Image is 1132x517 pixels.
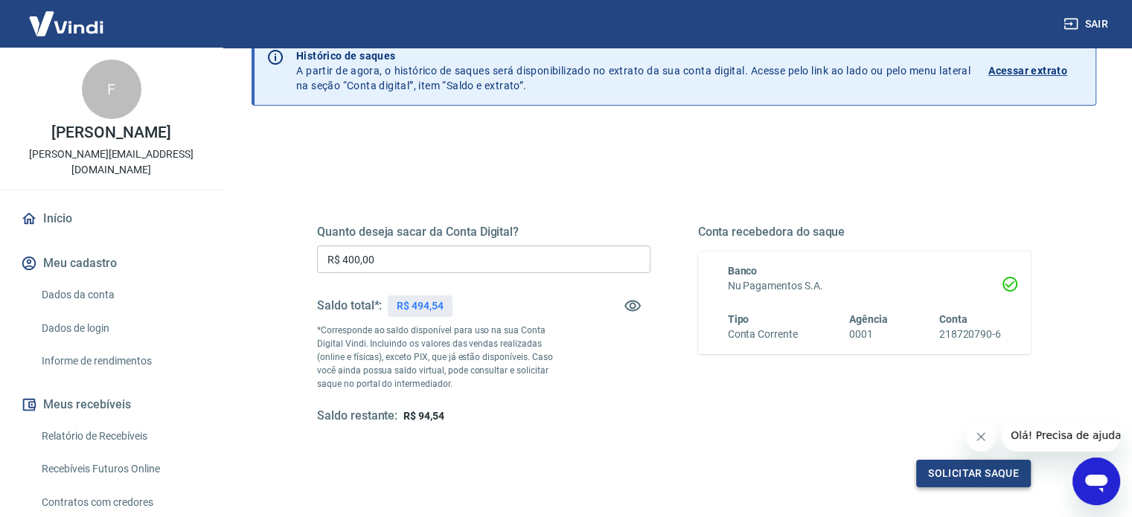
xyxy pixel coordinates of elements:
[988,48,1084,93] a: Acessar extrato
[36,421,205,452] a: Relatório de Recebíveis
[698,225,1032,240] h5: Conta recebedora do saque
[51,125,170,141] p: [PERSON_NAME]
[36,313,205,344] a: Dados de login
[12,147,211,178] p: [PERSON_NAME][EMAIL_ADDRESS][DOMAIN_NAME]
[317,324,567,391] p: *Corresponde ao saldo disponível para uso na sua Conta Digital Vindi. Incluindo os valores das ve...
[939,313,968,325] span: Conta
[397,298,444,314] p: R$ 494,54
[728,313,749,325] span: Tipo
[317,408,397,424] h5: Saldo restante:
[82,60,141,119] div: F
[36,280,205,310] a: Dados da conta
[36,346,205,376] a: Informe de rendimentos
[849,313,888,325] span: Agência
[296,48,970,93] p: A partir de agora, o histórico de saques será disponibilizado no extrato da sua conta digital. Ac...
[18,202,205,235] a: Início
[1002,419,1120,452] iframe: Mensagem da empresa
[849,327,888,342] h6: 0001
[9,10,125,22] span: Olá! Precisa de ajuda?
[18,1,115,46] img: Vindi
[728,265,758,277] span: Banco
[1072,457,1120,505] iframe: Botão para abrir a janela de mensagens
[988,63,1067,78] p: Acessar extrato
[18,247,205,280] button: Meu cadastro
[18,388,205,421] button: Meus recebíveis
[966,422,996,452] iframe: Fechar mensagem
[296,48,970,63] p: Histórico de saques
[916,460,1031,487] button: Solicitar saque
[1061,10,1114,38] button: Sair
[728,278,1002,294] h6: Nu Pagamentos S.A.
[317,225,650,240] h5: Quanto deseja sacar da Conta Digital?
[403,410,444,422] span: R$ 94,54
[728,327,798,342] h6: Conta Corrente
[317,298,382,313] h5: Saldo total*:
[36,454,205,484] a: Recebíveis Futuros Online
[939,327,1001,342] h6: 218720790-6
